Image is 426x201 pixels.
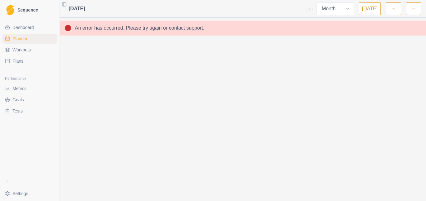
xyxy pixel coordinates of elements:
span: Metrics [12,85,27,92]
span: Plans [12,58,23,64]
span: [DATE] [69,5,85,12]
a: Workouts [2,45,57,55]
a: Metrics [2,84,57,93]
a: Planner [2,34,57,44]
a: Goals [2,95,57,105]
span: Sequence [17,8,38,12]
div: An error has occurred. Please try again or contact support. [60,21,426,36]
a: Tests [2,106,57,116]
span: Dashboard [12,24,34,31]
a: Plans [2,56,57,66]
span: Planner [12,36,27,42]
a: LogoSequence [2,2,57,17]
button: Settings [2,189,57,199]
div: Performance [2,74,57,84]
span: Workouts [12,47,31,53]
span: Tests [12,108,23,114]
img: Logo [6,5,14,15]
a: Dashboard [2,22,57,32]
button: [DATE] [359,2,381,15]
span: Goals [12,97,24,103]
